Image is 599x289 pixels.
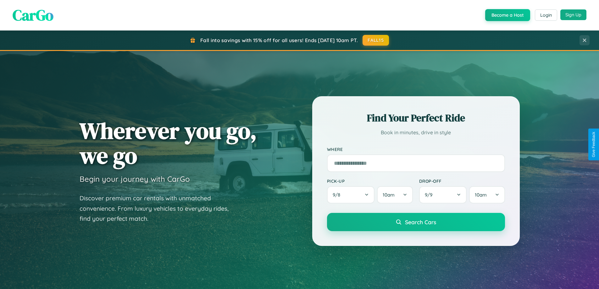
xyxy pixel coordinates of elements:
span: Search Cars [405,219,436,225]
button: 9/9 [419,186,467,203]
span: Fall into savings with 15% off for all users! Ends [DATE] 10am PT. [200,37,358,43]
button: 10am [377,186,413,203]
button: FALL15 [363,35,389,46]
p: Discover premium car rentals with unmatched convenience. From luxury vehicles to everyday rides, ... [80,193,237,224]
span: 10am [383,192,395,198]
label: Drop-off [419,178,505,184]
span: 10am [475,192,487,198]
h1: Wherever you go, we go [80,118,257,168]
button: 9/8 [327,186,375,203]
span: CarGo [13,5,53,25]
button: Login [535,9,557,21]
label: Pick-up [327,178,413,184]
label: Where [327,147,505,152]
button: 10am [469,186,505,203]
h2: Find Your Perfect Ride [327,111,505,125]
span: 9 / 9 [425,192,435,198]
button: Become a Host [485,9,530,21]
p: Book in minutes, drive in style [327,128,505,137]
span: 9 / 8 [333,192,343,198]
button: Search Cars [327,213,505,231]
div: Give Feedback [591,132,596,157]
button: Sign Up [560,9,586,20]
h3: Begin your journey with CarGo [80,174,190,184]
